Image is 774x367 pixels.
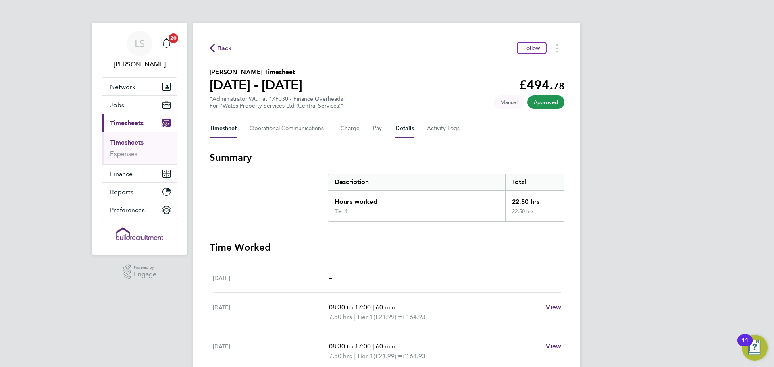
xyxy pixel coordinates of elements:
[328,191,505,208] div: Hours worked
[110,170,133,178] span: Finance
[116,227,163,240] img: buildrec-logo-retina.png
[210,43,232,53] button: Back
[213,273,329,283] div: [DATE]
[546,303,561,312] a: View
[741,340,749,351] div: 11
[110,150,137,158] a: Expenses
[329,342,371,350] span: 08:30 to 17:00
[402,313,426,321] span: £164.93
[550,42,564,54] button: Timesheets Menu
[329,303,371,311] span: 08:30 to 17:00
[373,313,402,321] span: (£21.99) =
[494,95,524,109] span: This timesheet was manually created.
[210,241,564,254] h3: Time Worked
[376,303,395,311] span: 60 min
[373,119,383,138] button: Pay
[135,38,145,49] span: LS
[110,188,133,196] span: Reports
[546,342,561,351] a: View
[546,303,561,311] span: View
[373,352,402,360] span: (£21.99) =
[376,342,395,350] span: 60 min
[134,264,156,271] span: Powered by
[110,206,145,214] span: Preferences
[546,342,561,350] span: View
[505,208,564,221] div: 22.50 hrs
[329,274,332,282] span: –
[250,119,328,138] button: Operational Communications
[427,119,461,138] button: Activity Logs
[329,352,352,360] span: 7.50 hrs
[102,201,177,219] button: Preferences
[210,77,302,93] h1: [DATE] - [DATE]
[527,95,564,109] span: This timesheet has been approved.
[110,101,124,109] span: Jobs
[519,77,564,93] app-decimal: £494.
[102,165,177,182] button: Finance
[102,114,177,132] button: Timesheets
[210,119,237,138] button: Timesheet
[110,139,144,146] a: Timesheets
[505,191,564,208] div: 22.50 hrs
[210,67,302,77] h2: [PERSON_NAME] Timesheet
[169,33,178,43] span: 20
[110,83,135,91] span: Network
[102,31,177,69] a: LS[PERSON_NAME]
[92,23,187,255] nav: Main navigation
[102,227,177,240] a: Go to home page
[110,119,144,127] span: Timesheets
[102,78,177,95] button: Network
[213,303,329,322] div: [DATE]
[357,351,373,361] span: Tier 1
[341,119,360,138] button: Charge
[213,342,329,361] div: [DATE]
[553,80,564,92] span: 78
[742,335,768,361] button: Open Resource Center, 11 new notifications
[328,174,505,190] div: Description
[395,119,414,138] button: Details
[329,313,352,321] span: 7.50 hrs
[523,44,540,52] span: Follow
[102,60,177,69] span: Leah Seber
[354,352,355,360] span: |
[372,303,374,311] span: |
[123,264,157,280] a: Powered byEngage
[102,183,177,201] button: Reports
[354,313,355,321] span: |
[102,132,177,164] div: Timesheets
[210,95,346,109] div: "Administrator WC" at "XF030 - Finance Overheads"
[357,312,373,322] span: Tier 1
[372,342,374,350] span: |
[102,96,177,114] button: Jobs
[158,31,175,56] a: 20
[328,174,564,222] div: Summary
[335,208,348,215] div: Tier 1
[505,174,564,190] div: Total
[517,42,547,54] button: Follow
[210,102,346,109] div: For "Wates Property Services Ltd (Central Services)"
[217,44,232,53] span: Back
[402,352,426,360] span: £164.93
[134,271,156,278] span: Engage
[210,151,564,164] h3: Summary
